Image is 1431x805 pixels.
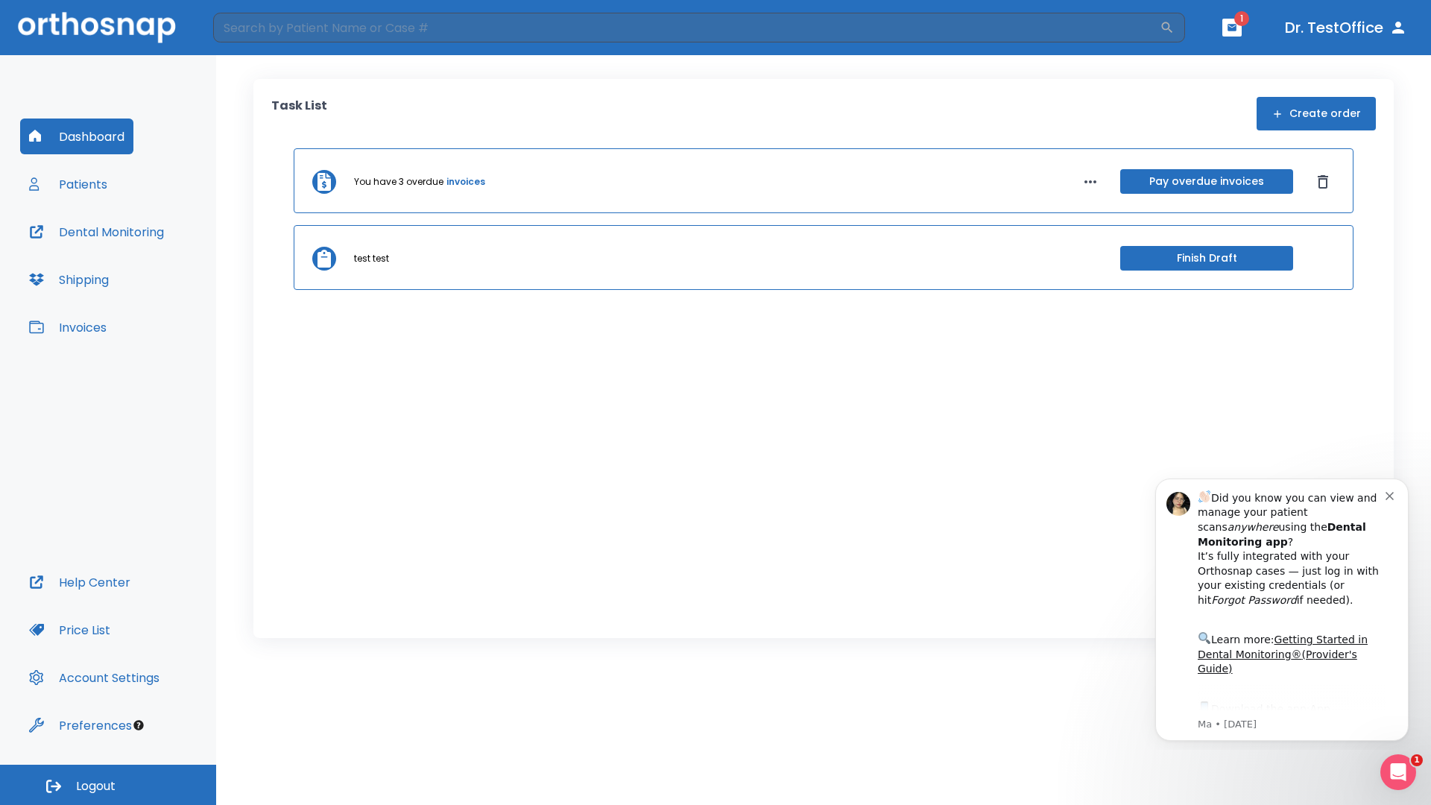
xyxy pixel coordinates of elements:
[1120,246,1293,271] button: Finish Draft
[354,175,443,189] p: You have 3 overdue
[1257,97,1376,130] button: Create order
[18,12,176,42] img: Orthosnap
[65,253,253,266] p: Message from Ma, sent 8w ago
[1279,14,1413,41] button: Dr. TestOffice
[20,564,139,600] button: Help Center
[271,97,327,130] p: Task List
[1133,465,1431,750] iframe: Intercom notifications message
[20,119,133,154] button: Dashboard
[76,778,116,795] span: Logout
[20,214,173,250] button: Dental Monitoring
[20,660,168,695] button: Account Settings
[20,309,116,345] button: Invoices
[354,252,389,265] p: test test
[20,166,116,202] button: Patients
[1380,754,1416,790] iframe: Intercom live chat
[65,238,198,265] a: App Store
[1411,754,1423,766] span: 1
[132,719,145,732] div: Tooltip anchor
[253,23,265,35] button: Dismiss notification
[1311,170,1335,194] button: Dismiss
[1234,11,1249,26] span: 1
[1120,169,1293,194] button: Pay overdue invoices
[20,612,119,648] button: Price List
[20,707,141,743] button: Preferences
[20,262,118,297] button: Shipping
[65,234,253,310] div: Download the app: | ​ Let us know if you need help getting started!
[213,13,1160,42] input: Search by Patient Name or Case #
[446,175,485,189] a: invoices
